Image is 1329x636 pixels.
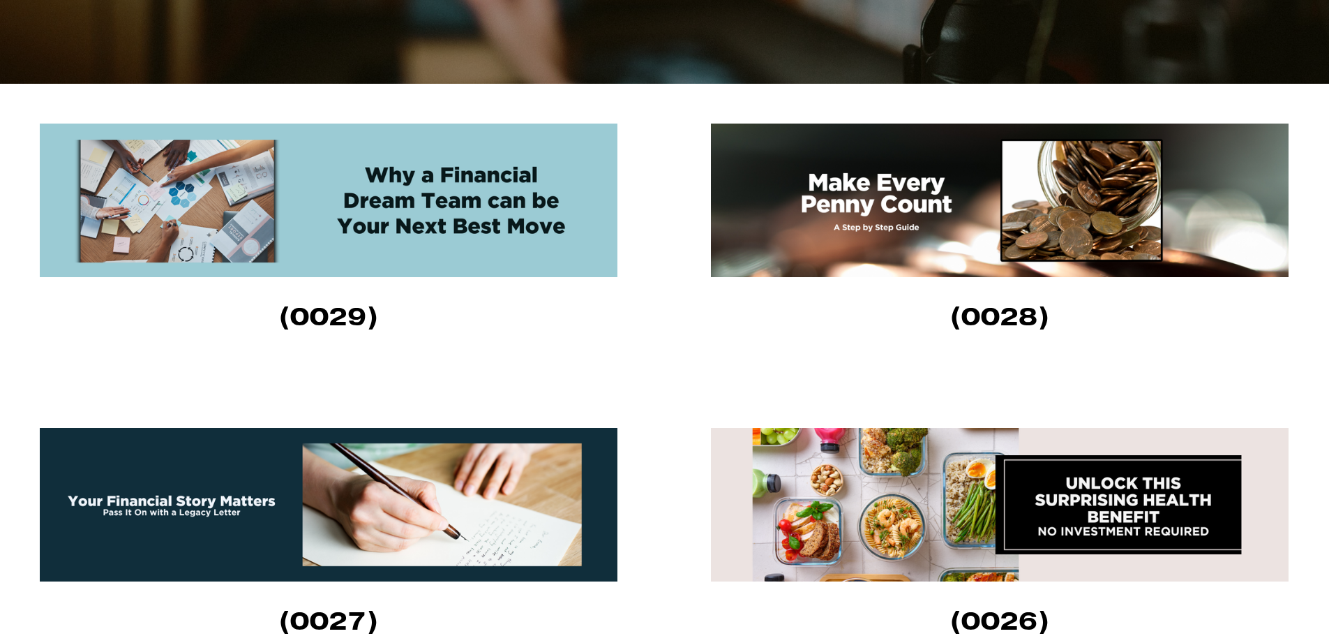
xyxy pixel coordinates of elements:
img: Your Financial Story Matters: Pass It On with a Legacy Letter (0027) Maintaining a personal finan... [40,428,617,582]
img: Make Every Penny Count: A Step-by-Step Guide! (0028) In my opinion, setting smart financial goals... [711,124,1289,277]
strong: (0029) [279,300,378,332]
strong: (0028) [950,300,1049,332]
img: Why a Financial Dream Team can be Your Next Best Move (0029) Building a financial team can be sig... [40,124,617,277]
img: Unlock this Surprising Health Benefit – No Investment Required! (0026) What if I told you I had a... [711,428,1289,582]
